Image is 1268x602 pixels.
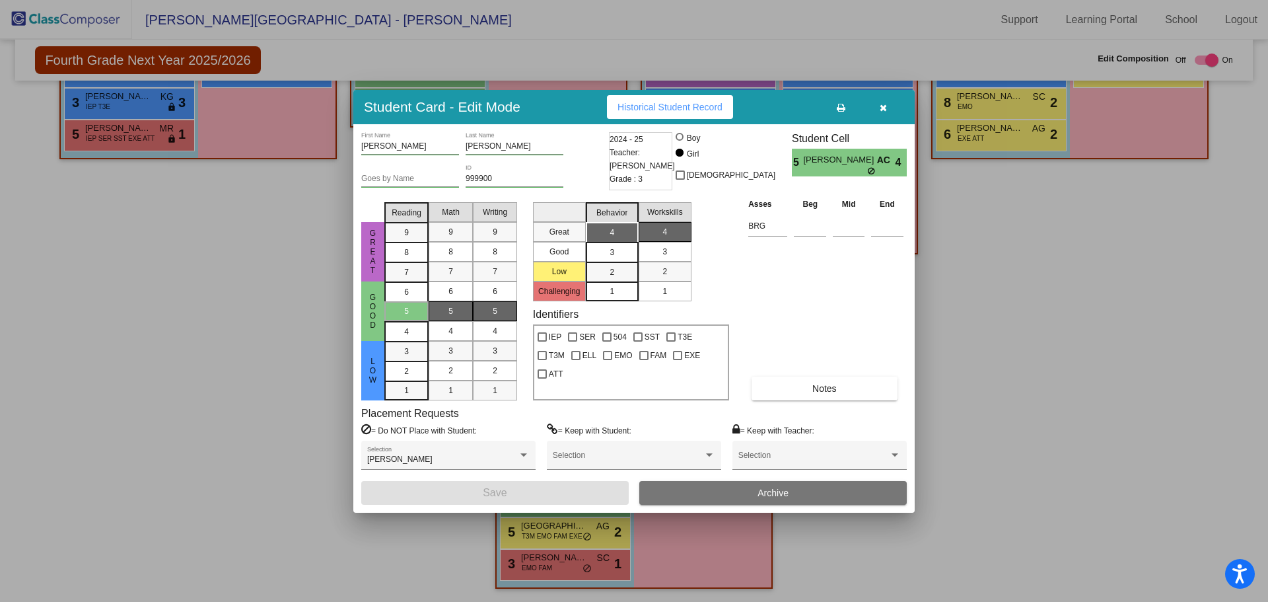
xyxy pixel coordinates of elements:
h3: Student Cell [792,132,907,145]
span: SST [645,329,660,345]
span: 4 [610,227,614,239]
span: Low [367,357,379,385]
span: 9 [448,226,453,238]
input: Enter ID [466,174,563,184]
span: 6 [404,286,409,298]
button: Save [361,481,629,505]
span: EXE [684,348,700,363]
span: 7 [448,266,453,278]
span: 3 [493,345,497,357]
span: 2 [662,266,667,278]
span: Historical Student Record [617,102,722,112]
label: = Do NOT Place with Student: [361,424,477,437]
span: 6 [448,285,453,297]
span: 5 [448,305,453,317]
span: 8 [448,246,453,258]
span: AC [877,153,896,167]
span: SER [579,329,596,345]
span: IEP [549,329,561,345]
button: Notes [752,377,897,400]
span: 3 [662,246,667,258]
span: Workskills [647,206,683,218]
span: Great [367,229,379,275]
div: Boy [686,132,701,144]
span: 4 [448,325,453,337]
button: Historical Student Record [607,95,733,119]
span: 6 [493,285,497,297]
span: Teacher: [PERSON_NAME] [610,146,675,172]
span: 5 [792,155,803,170]
span: 2024 - 25 [610,133,643,146]
span: 5 [493,305,497,317]
span: [PERSON_NAME] [367,455,433,464]
span: 4 [493,325,497,337]
span: ELL [582,348,596,363]
span: Math [442,206,460,218]
span: T3M [549,348,565,363]
span: 4 [662,226,667,238]
span: 3 [610,246,614,258]
span: Archive [757,488,789,498]
span: 1 [404,385,409,396]
input: assessment [748,216,787,236]
span: 4 [896,155,907,170]
span: Notes [812,383,837,394]
label: Placement Requests [361,407,459,420]
label: = Keep with Teacher: [732,424,814,437]
span: Writing [483,206,507,218]
input: goes by name [361,174,459,184]
span: 2 [448,365,453,377]
span: 7 [404,266,409,278]
h3: Student Card - Edit Mode [364,98,520,115]
span: Behavior [596,207,627,219]
span: 4 [404,326,409,338]
span: [DEMOGRAPHIC_DATA] [687,167,775,183]
span: 1 [610,285,614,297]
span: 3 [448,345,453,357]
span: 3 [404,346,409,357]
span: 1 [493,385,497,396]
span: Grade : 3 [610,172,643,186]
span: Save [483,487,507,498]
span: 2 [493,365,497,377]
span: 7 [493,266,497,278]
span: EMO [614,348,632,363]
span: 9 [493,226,497,238]
span: 1 [662,285,667,297]
span: 1 [448,385,453,396]
span: ATT [549,366,563,382]
span: Good [367,293,379,330]
span: 2 [610,266,614,278]
span: 9 [404,227,409,239]
span: 5 [404,305,409,317]
span: 2 [404,365,409,377]
label: Identifiers [533,308,579,320]
span: Reading [392,207,421,219]
span: 8 [404,246,409,258]
span: 504 [614,329,627,345]
label: = Keep with Student: [547,424,631,437]
button: Archive [639,481,907,505]
th: End [868,197,907,211]
th: Mid [829,197,868,211]
span: T3E [678,329,692,345]
th: Asses [745,197,791,211]
div: Girl [686,148,699,160]
span: [PERSON_NAME] [803,153,876,167]
th: Beg [791,197,829,211]
span: 8 [493,246,497,258]
span: FAM [651,348,667,363]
